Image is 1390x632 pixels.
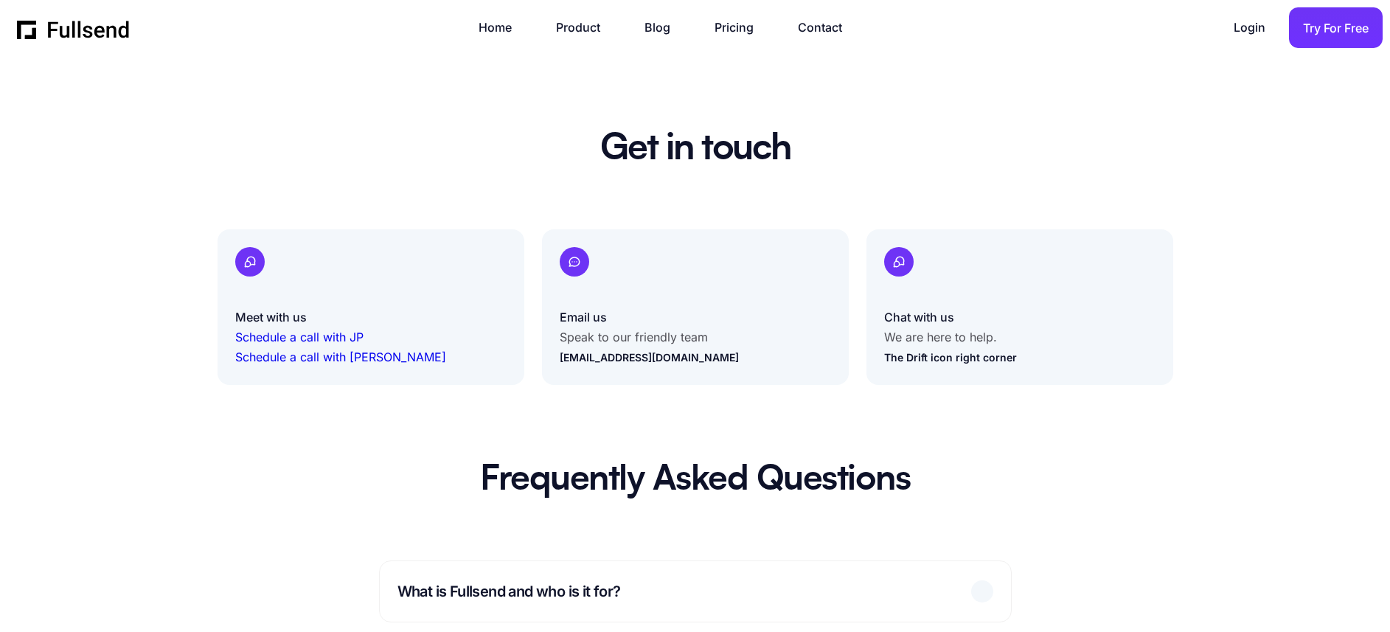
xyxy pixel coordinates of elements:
p: Meet with us [235,308,507,327]
a: [EMAIL_ADDRESS][DOMAIN_NAME] [560,351,739,364]
a: Product [556,18,615,38]
div: Try For Free [1303,18,1369,38]
a: The Drift icon right corner [884,351,1017,364]
p: What is Fullsend and who is it for? [397,579,650,604]
p: We are here to help. [884,327,1156,347]
a: Contact [798,18,857,38]
a: Blog [644,18,685,38]
h2: Frequently Asked Questions [480,459,910,501]
a: Schedule a call with [PERSON_NAME] [235,350,446,364]
a: Home [479,18,527,38]
h1: Get in touch [600,128,790,170]
a: Pricing [715,18,768,38]
a: Login [1234,18,1280,38]
p: Speak to our friendly team [560,327,831,347]
a: Try For Free [1289,7,1383,48]
p: Chat with us [884,308,1156,327]
p: Email us [560,308,831,327]
a: Schedule a call with JP [235,330,364,344]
